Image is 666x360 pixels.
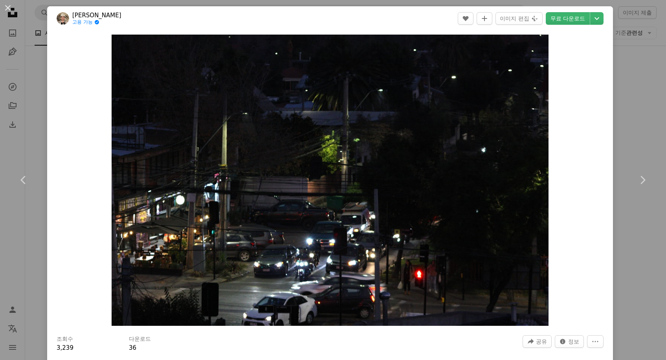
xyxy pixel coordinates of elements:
img: Rodolfo Puchulú의 프로필로 이동 [57,12,69,25]
span: 공유 [536,336,547,347]
button: 이 이미지 관련 통계 [555,335,584,348]
button: 컬렉션에 추가 [477,12,492,25]
button: 이미지 편집 [495,12,542,25]
button: 이 이미지 확대 [112,35,549,326]
a: 무료 다운로드 [546,12,590,25]
button: 다운로드 크기 선택 [590,12,604,25]
button: 더 많은 작업 [587,335,604,348]
a: 고용 가능 [72,19,121,26]
img: 자동차는 밤에 도시 거리를 통해 운전합니다. [112,35,549,326]
span: 정보 [568,336,579,347]
h3: 조회수 [57,335,73,343]
span: 3,239 [57,344,73,351]
a: [PERSON_NAME] [72,11,121,19]
h3: 다운로드 [129,335,151,343]
button: 좋아요 [458,12,473,25]
button: 이 이미지 공유 [523,335,552,348]
span: 36 [129,344,136,351]
a: 다음 [619,142,666,218]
